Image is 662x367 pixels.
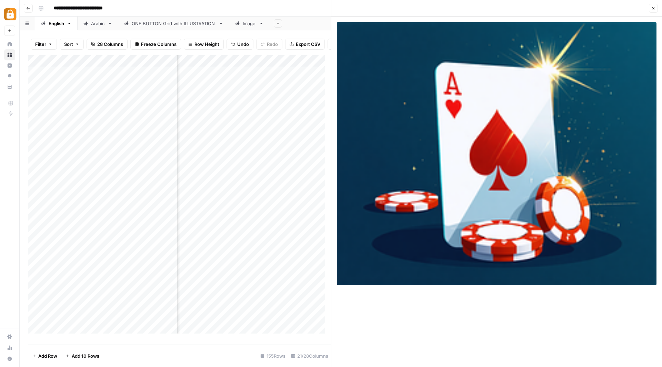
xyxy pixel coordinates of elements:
span: Freeze Columns [141,41,177,48]
button: Freeze Columns [130,39,181,50]
span: Filter [35,41,46,48]
a: Opportunities [4,71,15,82]
a: Your Data [4,81,15,92]
span: Add Row [38,353,57,359]
a: Usage [4,342,15,353]
button: Row Height [184,39,224,50]
button: Filter [31,39,57,50]
div: 21/28 Columns [288,350,331,361]
div: ONE BUTTON Grid with ILLUSTRATION [132,20,216,27]
span: Redo [267,41,278,48]
a: Arabic [78,17,118,30]
img: Row/Cell [337,22,656,285]
span: Row Height [194,41,219,48]
a: Home [4,39,15,50]
div: Image [243,20,256,27]
a: Settings [4,331,15,342]
a: Browse [4,49,15,60]
button: Sort [60,39,84,50]
button: Add 10 Rows [61,350,103,361]
a: Insights [4,60,15,71]
button: Redo [256,39,282,50]
a: English [35,17,78,30]
button: Workspace: Adzz [4,6,15,23]
a: Image [229,17,270,30]
div: 155 Rows [258,350,288,361]
img: Adzz Logo [4,8,17,20]
a: ONE BUTTON Grid with ILLUSTRATION [118,17,229,30]
button: Add Row [28,350,61,361]
span: Undo [237,41,249,48]
span: Add 10 Rows [72,353,99,359]
button: 28 Columns [87,39,128,50]
div: English [49,20,64,27]
span: 28 Columns [97,41,123,48]
div: Arabic [91,20,105,27]
button: Help + Support [4,353,15,364]
button: Undo [227,39,253,50]
button: Export CSV [285,39,325,50]
span: Sort [64,41,73,48]
span: Export CSV [296,41,320,48]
